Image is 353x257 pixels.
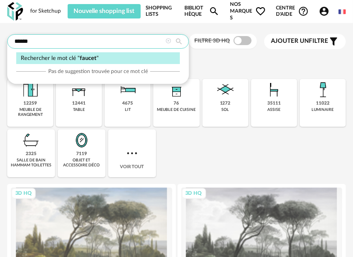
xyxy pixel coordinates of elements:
div: 1272 [220,101,231,106]
span: Magnify icon [209,6,220,17]
div: 76 [174,101,179,106]
div: Rechercher le mot clé " " [16,52,180,64]
img: Table.png [68,79,90,101]
span: Heart Outline icon [255,6,266,17]
a: Shopping Lists [146,1,174,21]
img: Literie.png [117,79,138,101]
div: 11022 [316,101,330,106]
div: assise [267,107,280,112]
img: OXP [7,2,23,21]
img: Miroir.png [71,129,92,151]
a: BibliothèqueMagnify icon [184,1,220,21]
span: Nouvelle shopping list [73,8,134,14]
span: Help Circle Outline icon [298,6,309,17]
div: Voir tout [108,129,156,177]
img: Salle%20de%20bain.png [20,129,42,151]
div: 12441 [72,101,86,106]
div: 3D HQ [11,188,36,199]
button: Ajouter unfiltre Filter icon [264,34,346,49]
span: Pas de suggestion trouvée pour ce mot clé [48,68,148,75]
div: meuble de cuisine [157,107,196,112]
div: 7119 [76,151,87,157]
button: Nouvelle shopping list [68,4,141,18]
img: more.7b13dc1.svg [125,146,139,161]
div: luminaire [312,107,334,112]
img: Luminaire.png [312,79,334,101]
span: filtre [271,37,328,45]
span: Centre d'aideHelp Circle Outline icon [276,5,309,18]
span: Ajouter un [271,38,309,44]
span: Filter icon [328,36,339,47]
div: 12259 [23,101,37,106]
img: fr [339,8,346,15]
img: Rangement.png [165,79,187,101]
div: objet et accessoire déco [60,158,103,168]
div: for Sketchup [30,8,61,15]
span: Filtre 3D HQ [194,38,230,43]
div: 35111 [267,101,281,106]
div: 2325 [26,151,37,157]
div: meuble de rangement [10,107,50,118]
img: Assise.png [263,79,285,101]
img: Sol.png [215,79,236,101]
div: sol [221,107,229,112]
div: table [73,107,85,112]
span: Account Circle icon [319,6,334,17]
div: salle de bain hammam toilettes [10,158,52,168]
span: Account Circle icon [319,6,330,17]
div: lit [125,107,131,112]
span: Nos marques [230,1,266,21]
span: faucet [80,55,96,61]
div: 4675 [122,101,133,106]
img: Meuble%20de%20rangement.png [19,79,41,101]
div: 3D HQ [182,188,206,199]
